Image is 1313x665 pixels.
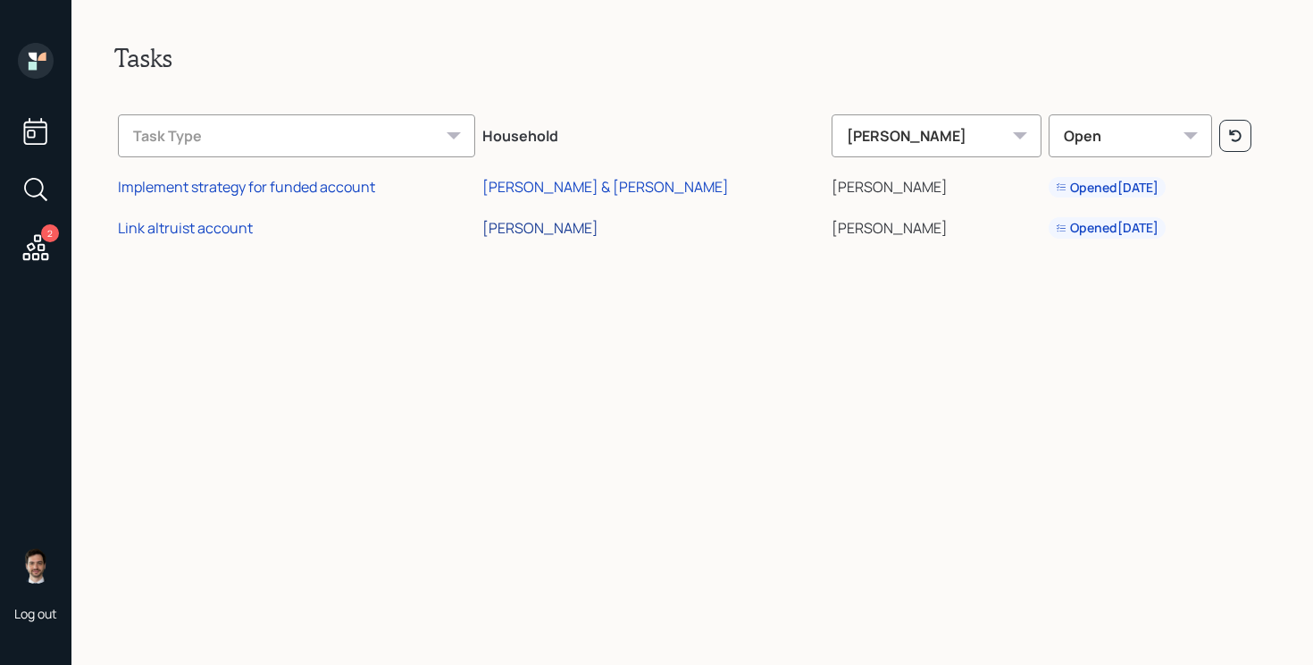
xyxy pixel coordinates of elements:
[118,218,253,238] div: Link altruist account
[114,43,1270,73] h2: Tasks
[1056,219,1158,237] div: Opened [DATE]
[118,114,475,157] div: Task Type
[18,548,54,584] img: jonah-coleman-headshot.png
[482,218,598,238] div: [PERSON_NAME]
[1049,114,1213,157] div: Open
[482,177,729,197] div: [PERSON_NAME] & [PERSON_NAME]
[832,114,1041,157] div: [PERSON_NAME]
[41,224,59,242] div: 2
[828,164,1045,206] td: [PERSON_NAME]
[14,605,57,622] div: Log out
[828,205,1045,246] td: [PERSON_NAME]
[479,102,828,164] th: Household
[118,177,375,197] div: Implement strategy for funded account
[1056,179,1158,197] div: Opened [DATE]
